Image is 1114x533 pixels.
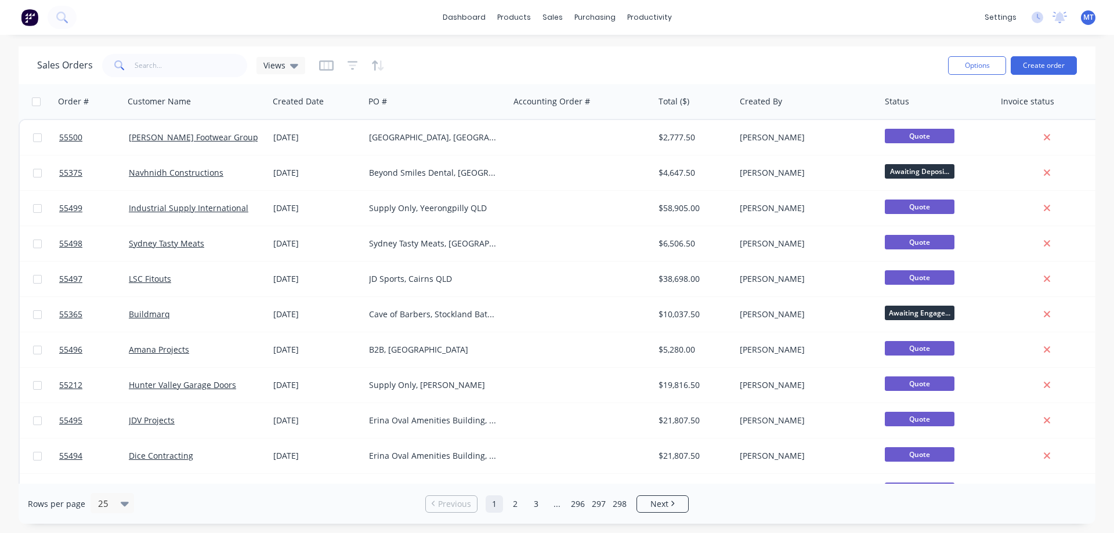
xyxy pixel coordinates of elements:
[885,306,954,320] span: Awaiting Engage...
[59,450,82,462] span: 55494
[659,238,727,249] div: $6,506.50
[885,129,954,143] span: Quote
[273,238,360,249] div: [DATE]
[513,96,590,107] div: Accounting Order #
[129,132,258,143] a: [PERSON_NAME] Footwear Group
[273,273,360,285] div: [DATE]
[1083,12,1094,23] span: MT
[37,60,93,71] h1: Sales Orders
[569,9,621,26] div: purchasing
[128,96,191,107] div: Customer Name
[1001,96,1054,107] div: Invoice status
[740,309,869,320] div: [PERSON_NAME]
[129,238,204,249] a: Sydney Tasty Meats
[59,226,129,261] a: 55498
[885,164,954,179] span: Awaiting Deposi...
[885,376,954,391] span: Quote
[885,483,954,497] span: Quote
[1011,56,1077,75] button: Create order
[273,309,360,320] div: [DATE]
[421,495,693,513] ul: Pagination
[369,238,498,249] div: Sydney Tasty Meats, [GEOGRAPHIC_DATA]
[59,415,82,426] span: 55495
[491,9,537,26] div: products
[740,132,869,143] div: [PERSON_NAME]
[273,344,360,356] div: [DATE]
[621,9,678,26] div: productivity
[740,415,869,426] div: [PERSON_NAME]
[129,167,223,178] a: Navhnidh Constructions
[569,495,587,513] a: Page 296
[948,56,1006,75] button: Options
[537,9,569,26] div: sales
[129,202,248,213] a: Industrial Supply International
[129,309,170,320] a: Buildmarq
[59,120,129,155] a: 55500
[59,167,82,179] span: 55375
[273,379,360,391] div: [DATE]
[273,96,324,107] div: Created Date
[426,498,477,510] a: Previous page
[129,273,171,284] a: LSC Fitouts
[59,344,82,356] span: 55496
[659,273,727,285] div: $38,698.00
[59,132,82,143] span: 55500
[28,498,85,510] span: Rows per page
[59,368,129,403] a: 55212
[273,450,360,462] div: [DATE]
[548,495,566,513] a: Jump forward
[59,191,129,226] a: 55499
[659,167,727,179] div: $4,647.50
[659,379,727,391] div: $19,816.50
[263,59,285,71] span: Views
[885,412,954,426] span: Quote
[58,96,89,107] div: Order #
[885,96,909,107] div: Status
[273,202,360,214] div: [DATE]
[740,273,869,285] div: [PERSON_NAME]
[659,344,727,356] div: $5,280.00
[368,96,387,107] div: PO #
[369,379,498,391] div: Supply Only, [PERSON_NAME]
[59,309,82,320] span: 55365
[59,332,129,367] a: 55496
[611,495,628,513] a: Page 298
[369,167,498,179] div: Beyond Smiles Dental, [GEOGRAPHIC_DATA] [GEOGRAPHIC_DATA]
[59,155,129,190] a: 55375
[740,379,869,391] div: [PERSON_NAME]
[59,379,82,391] span: 55212
[59,238,82,249] span: 55498
[369,309,498,320] div: Cave of Barbers, Stockland Bathurst
[369,132,498,143] div: [GEOGRAPHIC_DATA], [GEOGRAPHIC_DATA]
[507,495,524,513] a: Page 2
[59,273,82,285] span: 55497
[369,273,498,285] div: JD Sports, Cairns QLD
[369,415,498,426] div: Erina Oval Amenities Building, [GEOGRAPHIC_DATA]
[59,297,129,332] a: 55365
[659,450,727,462] div: $21,807.50
[740,202,869,214] div: [PERSON_NAME]
[885,447,954,462] span: Quote
[273,415,360,426] div: [DATE]
[637,498,688,510] a: Next page
[438,498,471,510] span: Previous
[885,235,954,249] span: Quote
[659,96,689,107] div: Total ($)
[659,132,727,143] div: $2,777.50
[740,238,869,249] div: [PERSON_NAME]
[740,344,869,356] div: [PERSON_NAME]
[369,450,498,462] div: Erina Oval Amenities Building, [GEOGRAPHIC_DATA]
[21,9,38,26] img: Factory
[59,202,82,214] span: 55499
[740,96,782,107] div: Created By
[369,202,498,214] div: Supply Only, Yeerongpilly QLD
[979,9,1022,26] div: settings
[59,474,129,509] a: 55434
[590,495,607,513] a: Page 297
[59,262,129,296] a: 55497
[273,167,360,179] div: [DATE]
[273,132,360,143] div: [DATE]
[135,54,248,77] input: Search...
[885,270,954,285] span: Quote
[129,415,175,426] a: JDV Projects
